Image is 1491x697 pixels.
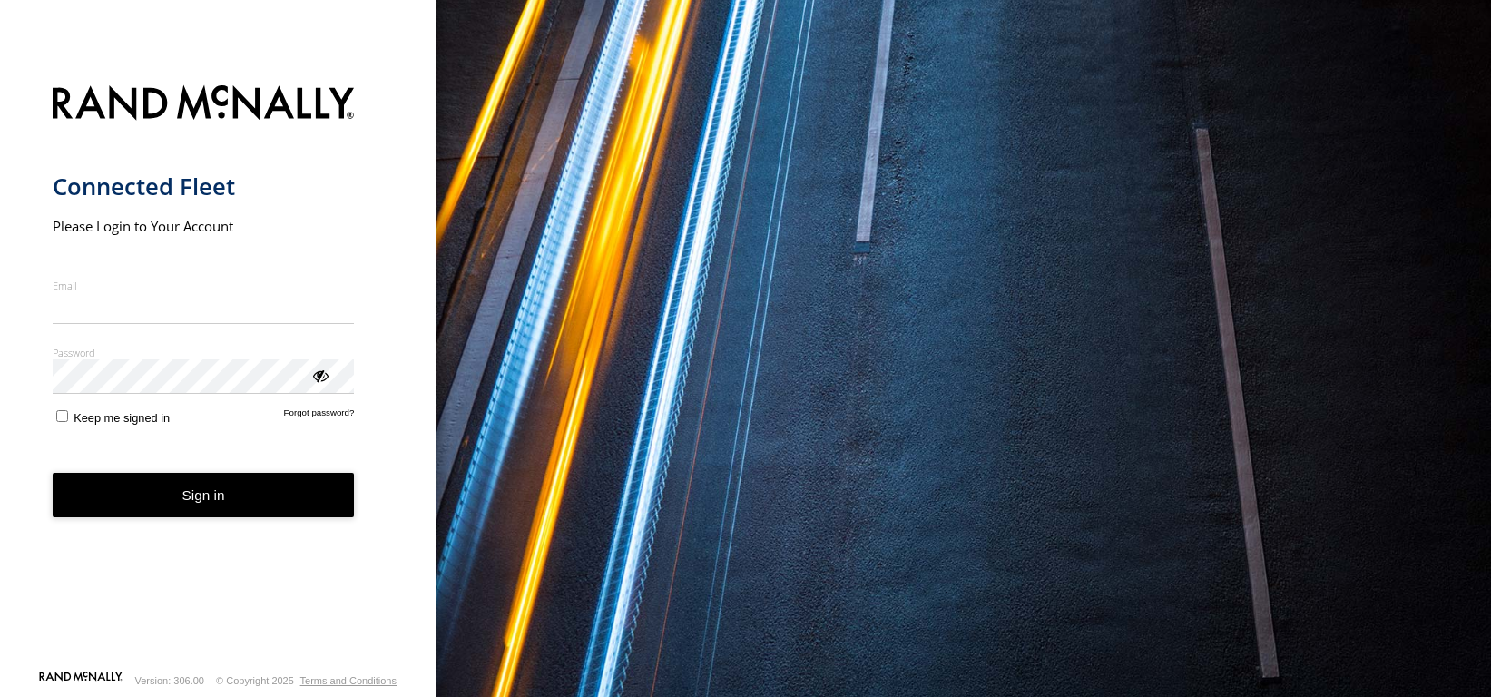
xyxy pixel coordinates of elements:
[53,346,355,359] label: Password
[53,82,355,128] img: Rand McNally
[53,217,355,235] h2: Please Login to Your Account
[300,675,397,686] a: Terms and Conditions
[53,74,384,670] form: main
[216,675,397,686] div: © Copyright 2025 -
[53,473,355,517] button: Sign in
[284,407,355,425] a: Forgot password?
[56,410,68,422] input: Keep me signed in
[53,172,355,201] h1: Connected Fleet
[39,672,123,690] a: Visit our Website
[74,411,170,425] span: Keep me signed in
[310,366,329,384] div: ViewPassword
[53,279,355,292] label: Email
[135,675,204,686] div: Version: 306.00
